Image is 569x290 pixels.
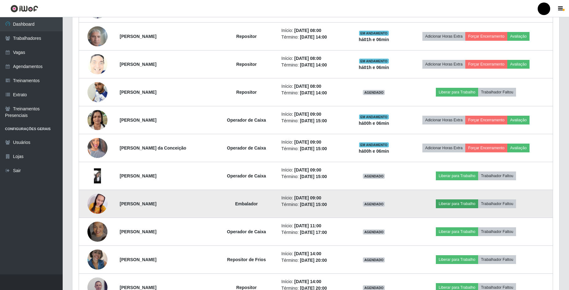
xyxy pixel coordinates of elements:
strong: [PERSON_NAME] [120,257,156,262]
span: AGENDADO [363,257,385,262]
strong: Repositor [236,34,257,39]
button: Liberar para Trabalho [436,227,478,236]
button: Trabalhador Faltou [478,88,516,97]
img: 1750528550016.jpeg [87,246,107,273]
strong: [PERSON_NAME] [120,34,156,39]
span: EM ANDAMENTO [359,59,389,64]
span: EM ANDAMENTO [359,142,389,147]
button: Adicionar Horas Extra [422,60,465,69]
span: AGENDADO [363,229,385,235]
time: [DATE] 15:00 [300,118,327,123]
button: Liberar para Trabalho [436,171,478,180]
button: Adicionar Horas Extra [422,144,465,152]
button: Avaliação [507,60,530,69]
strong: Operador de Caixa [227,229,266,234]
strong: há 01 h e 06 min [359,37,389,42]
li: Término: [281,90,345,96]
span: AGENDADO [363,202,385,207]
strong: Operador de Caixa [227,118,266,123]
button: Forçar Encerramento [465,116,507,124]
span: EM ANDAMENTO [359,114,389,119]
button: Forçar Encerramento [465,144,507,152]
li: Início: [281,167,345,173]
img: 1758295505619.jpeg [87,79,107,105]
li: Início: [281,83,345,90]
li: Término: [281,145,345,152]
time: [DATE] 09:00 [294,167,321,172]
li: Término: [281,229,345,236]
strong: Embalador [235,201,258,206]
img: 1720809249319.jpeg [87,107,107,133]
li: Início: [281,111,345,118]
li: Término: [281,257,345,264]
li: Término: [281,173,345,180]
button: Liberar para Trabalho [436,199,478,208]
button: Trabalhador Faltou [478,171,516,180]
span: AGENDADO [363,90,385,95]
img: CoreUI Logo [10,5,38,13]
time: [DATE] 14:00 [294,251,321,256]
strong: Repositor [236,285,257,290]
time: [DATE] 09:00 [294,112,321,117]
img: 1757508553202.jpeg [87,214,107,250]
span: EM ANDAMENTO [359,31,389,36]
strong: Operador de Caixa [227,173,266,178]
button: Avaliação [507,116,530,124]
strong: [PERSON_NAME] [120,173,156,178]
img: 1737655206181.jpeg [87,168,107,183]
li: Início: [281,139,345,145]
li: Término: [281,118,345,124]
time: [DATE] 11:00 [294,223,321,228]
time: [DATE] 14:00 [300,34,327,40]
li: Início: [281,223,345,229]
time: [DATE] 20:00 [300,258,327,263]
time: [DATE] 09:00 [294,140,321,145]
time: [DATE] 08:00 [294,28,321,33]
li: Início: [281,278,345,285]
img: 1722642287438.jpeg [87,182,107,225]
strong: há 00 h e 06 min [359,149,389,154]
time: [DATE] 15:00 [300,174,327,179]
strong: [PERSON_NAME] [120,62,156,67]
strong: [PERSON_NAME] [120,201,156,206]
time: [DATE] 17:00 [300,230,327,235]
strong: [PERSON_NAME] [120,285,156,290]
img: 1746292948519.jpeg [87,52,107,77]
span: AGENDADO [363,174,385,179]
time: [DATE] 08:00 [294,84,321,89]
li: Início: [281,27,345,34]
strong: há 01 h e 06 min [359,65,389,70]
strong: há 00 h e 06 min [359,121,389,126]
time: [DATE] 14:00 [294,279,321,284]
strong: [PERSON_NAME] [120,118,156,123]
strong: Repositor [236,90,257,95]
button: Trabalhador Faltou [478,255,516,264]
li: Término: [281,34,345,40]
button: Avaliação [507,32,530,41]
strong: Operador de Caixa [227,145,266,150]
li: Término: [281,62,345,68]
button: Trabalhador Faltou [478,199,516,208]
li: Início: [281,250,345,257]
time: [DATE] 15:00 [300,146,327,151]
button: Avaliação [507,144,530,152]
button: Trabalhador Faltou [478,227,516,236]
time: [DATE] 15:00 [300,202,327,207]
button: Forçar Encerramento [465,32,507,41]
time: [DATE] 14:00 [300,62,327,67]
li: Início: [281,195,345,201]
strong: Repositor [236,62,257,67]
strong: [PERSON_NAME] [120,90,156,95]
button: Forçar Encerramento [465,60,507,69]
li: Início: [281,55,345,62]
button: Adicionar Horas Extra [422,32,465,41]
time: [DATE] 14:00 [300,90,327,95]
li: Término: [281,201,345,208]
strong: Repositor de Frios [227,257,266,262]
time: [DATE] 08:00 [294,56,321,61]
time: [DATE] 09:00 [294,195,321,200]
img: 1739908556954.jpeg [87,23,107,50]
strong: [PERSON_NAME] da Conceição [120,145,186,150]
button: Liberar para Trabalho [436,88,478,97]
strong: [PERSON_NAME] [120,229,156,234]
